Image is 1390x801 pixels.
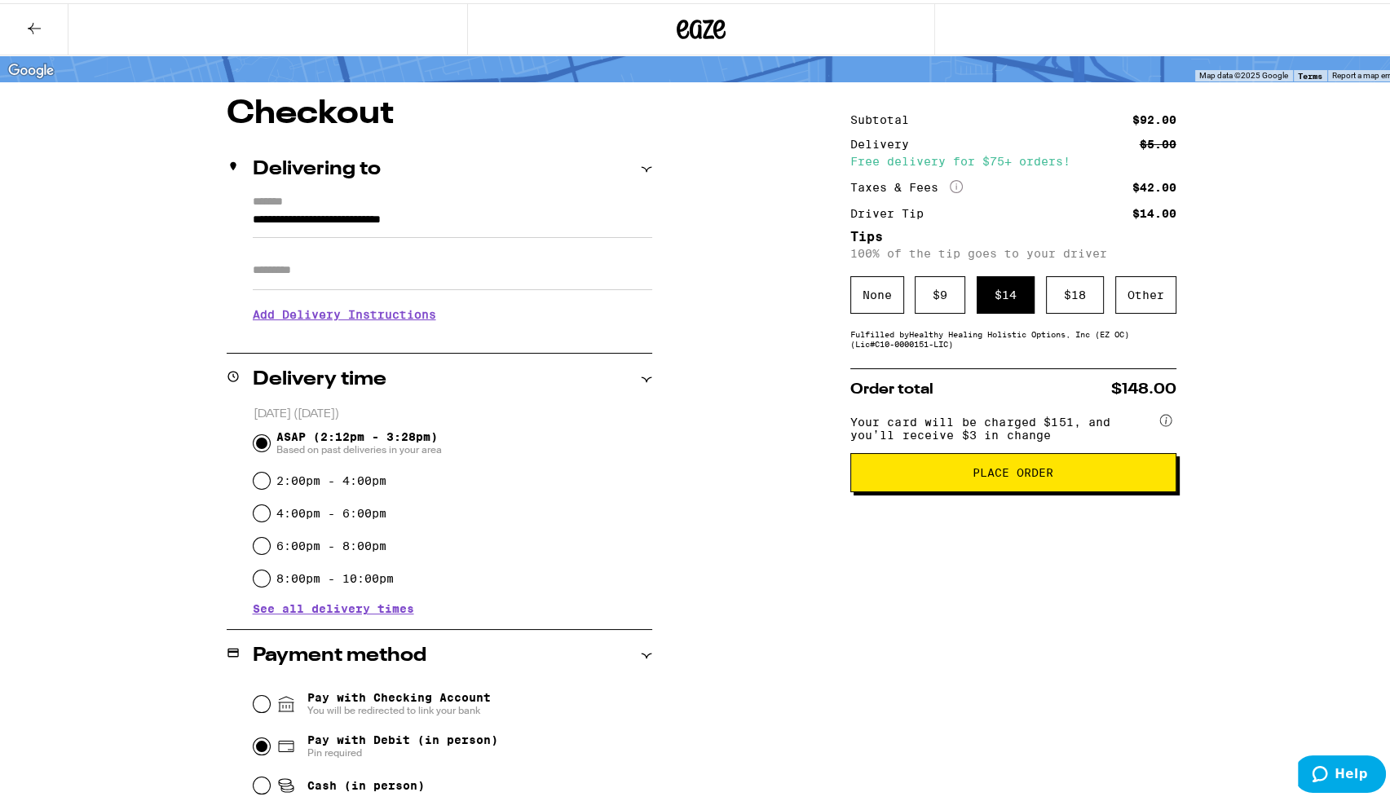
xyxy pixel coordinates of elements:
[276,427,442,453] span: ASAP (2:12pm - 3:28pm)
[850,407,1157,438] span: Your card will be charged $151, and you’ll receive $3 in change
[1298,68,1322,77] a: Terms
[1132,205,1176,216] div: $14.00
[915,273,965,310] div: $ 9
[227,95,652,127] h1: Checkout
[253,367,386,386] h2: Delivery time
[276,440,442,453] span: Based on past deliveries in your area
[1132,178,1176,190] div: $42.00
[4,57,58,78] a: Open this area in Google Maps (opens a new window)
[1115,273,1176,310] div: Other
[254,403,652,419] p: [DATE] ([DATE])
[850,273,904,310] div: None
[1111,379,1176,394] span: $148.00
[276,536,386,549] label: 6:00pm - 8:00pm
[850,326,1176,345] div: Fulfilled by Healthy Healing Holistic Options, Inc (EZ OC) (Lic# C10-0000151-LIC )
[1140,135,1176,147] div: $5.00
[850,227,1176,240] h5: Tips
[307,688,491,714] span: Pay with Checking Account
[276,569,394,582] label: 8:00pm - 10:00pm
[850,450,1176,489] button: Place Order
[276,471,386,484] label: 2:00pm - 4:00pm
[850,244,1176,257] p: 100% of the tip goes to your driver
[850,111,920,122] div: Subtotal
[253,156,381,176] h2: Delivering to
[4,57,58,78] img: Google
[307,730,498,743] span: Pay with Debit (in person)
[307,776,425,789] span: Cash (in person)
[253,293,652,330] h3: Add Delivery Instructions
[850,177,963,191] div: Taxes & Fees
[253,600,414,611] button: See all delivery times
[1199,68,1288,77] span: Map data ©2025 Google
[307,743,498,756] span: Pin required
[850,205,935,216] div: Driver Tip
[850,379,933,394] span: Order total
[253,330,652,343] p: We'll contact you at [PHONE_NUMBER] when we arrive
[850,152,1176,164] div: Free delivery for $75+ orders!
[276,504,386,517] label: 4:00pm - 6:00pm
[1298,752,1386,793] iframe: Opens a widget where you can find more information
[973,464,1053,475] span: Place Order
[307,701,491,714] span: You will be redirected to link your bank
[1132,111,1176,122] div: $92.00
[977,273,1035,310] div: $ 14
[850,135,920,147] div: Delivery
[253,643,426,662] h2: Payment method
[1046,273,1104,310] div: $ 18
